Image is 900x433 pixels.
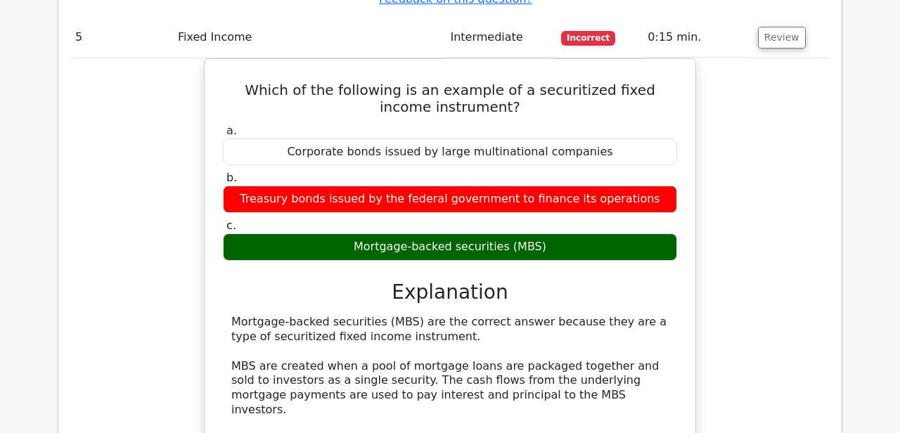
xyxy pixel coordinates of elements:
[223,186,677,213] div: Treasury bonds issued by the federal government to finance its operations
[221,82,679,115] h5: Which of the following is an example of a securitized fixed income instrument?
[444,18,555,58] td: Intermediate
[223,138,677,166] div: Corporate bonds issued by large multinational companies
[223,233,677,261] div: Mortgage-backed securities (MBS)
[226,124,237,137] span: a.
[561,31,615,45] span: Incorrect
[226,171,237,184] span: b.
[231,280,669,304] h3: Explanation
[70,18,172,58] td: 5
[758,27,806,49] button: Review
[642,18,752,58] td: 0:15 min.
[226,219,236,232] span: c.
[172,18,444,58] td: Fixed Income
